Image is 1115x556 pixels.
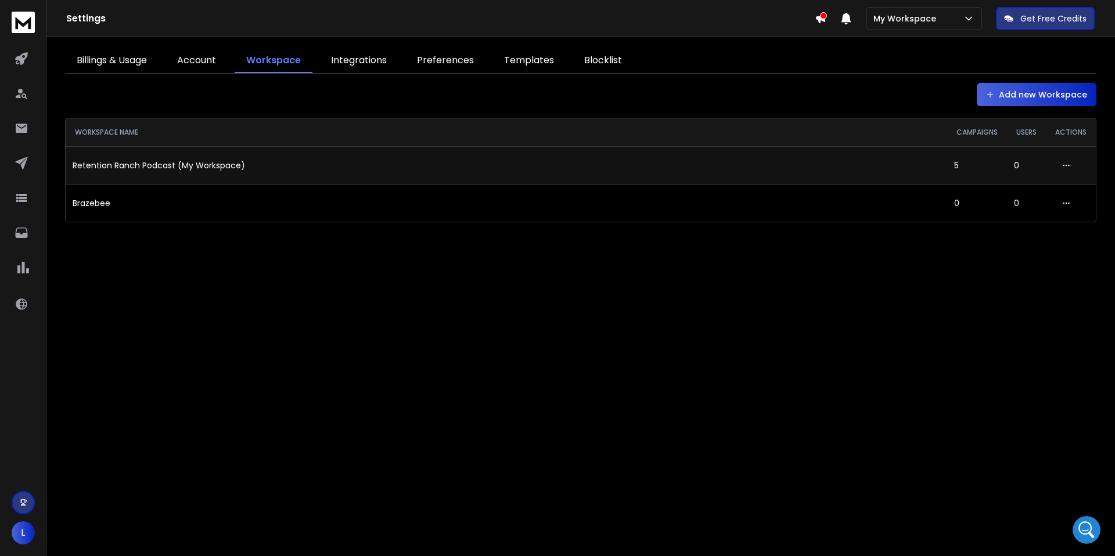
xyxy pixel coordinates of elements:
h1: [PERSON_NAME] [56,6,132,15]
button: Gif picker [37,380,46,389]
button: Get Free Credits [996,7,1095,30]
button: Emoji picker [18,380,27,389]
td: Brazebee [66,184,947,222]
div: Is there any chance you could helpe me out on that (at teh same time this will allow me to buy mo... [42,124,223,183]
div: Hey [PERSON_NAME], I understand, and thanks for your continued patronage with us. However it's be... [19,199,181,335]
img: Profile image for Rohan [33,6,52,25]
a: Account [166,49,228,73]
td: Retention Ranch Podcast (My Workspace) [66,146,947,184]
button: go back [8,5,30,27]
td: 0 [1007,184,1046,222]
textarea: Message… [10,356,222,376]
h1: Settings [66,12,815,26]
a: Preferences [405,49,485,73]
button: Add new Workspace [977,83,1096,106]
a: Blocklist [573,49,634,73]
button: L [12,521,35,544]
a: Integrations [319,49,398,73]
th: USERS [1007,118,1046,146]
th: ACTIONS [1046,118,1096,146]
button: Send a message… [199,376,218,394]
p: Active 30m ago [56,15,116,26]
a: Billings & Usage [65,49,159,73]
button: Home [203,5,225,27]
th: CAMPAIGNS [947,118,1007,146]
div: Would you be able to help me to move up my account to the Growth Lifetime plan - I coudl pay the ... [42,63,223,122]
p: My Workspace [873,13,941,24]
button: Upload attachment [55,380,64,389]
iframe: Intercom live chat [1073,516,1100,544]
div: Lukas says… [9,63,223,124]
td: 0 [1007,146,1046,184]
th: WORKSPACE NAME [66,118,947,146]
img: logo [12,12,35,33]
div: Would you be able to help me to move up my account to the Growth Lifetime plan - I coudl pay the ... [51,70,214,115]
a: Workspace [235,49,312,73]
div: [PERSON_NAME] • 1h ago [19,345,110,352]
div: Lukas says… [9,124,223,192]
p: Get Free Credits [1020,13,1087,24]
div: Hey [PERSON_NAME],I understand, and thanks for your continued patronage with us. However it's bee... [9,192,190,342]
a: Templates [492,49,566,73]
td: 0 [947,184,1007,222]
td: 5 [947,146,1007,184]
div: Is there any chance you could helpe me out on that (at teh same time this will allow me to buy mo... [51,131,214,176]
div: Rohan says… [9,192,223,363]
